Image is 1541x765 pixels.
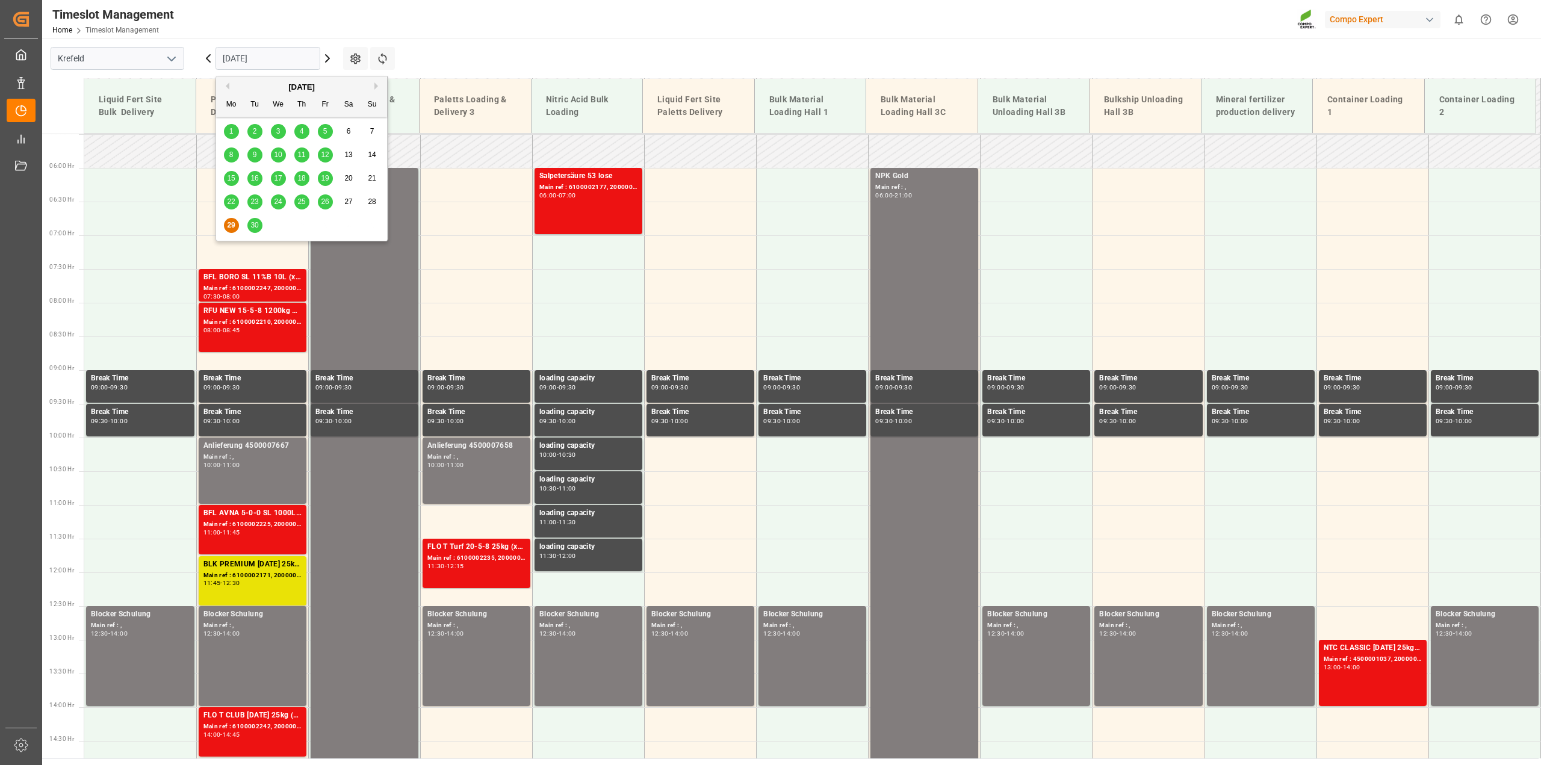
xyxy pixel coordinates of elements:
div: Su [365,98,380,113]
span: 5 [323,127,327,135]
div: 09:00 [651,385,669,390]
div: 09:30 [671,385,688,390]
div: Anlieferung 4500007658 [427,440,526,452]
div: - [220,631,222,636]
div: Main ref : , [91,621,190,631]
div: 09:30 [223,385,240,390]
div: 08:45 [223,327,240,333]
span: 28 [368,197,376,206]
div: 09:00 [539,385,557,390]
div: Th [294,98,309,113]
div: loading capacity [539,440,637,452]
div: Liquid Fert Site Bulk Delivery [94,88,186,123]
div: Choose Friday, September 26th, 2025 [318,194,333,209]
div: - [1117,385,1118,390]
span: 07:30 Hr [49,264,74,270]
div: Choose Saturday, September 13th, 2025 [341,147,356,163]
div: 12:30 [91,631,108,636]
div: Break Time [763,373,861,385]
span: 24 [274,197,282,206]
div: - [1229,385,1230,390]
div: BFL AVNA 5-0-0 SL 1000L IBC MTO [203,507,302,519]
span: 16 [250,174,258,182]
div: 11:00 [559,486,576,491]
div: loading capacity [539,373,637,385]
div: 09:30 [1006,385,1024,390]
div: Choose Saturday, September 27th, 2025 [341,194,356,209]
div: Main ref : 6100002171, 2000001267 [203,571,302,581]
div: - [557,193,559,198]
div: Break Time [1099,373,1197,385]
button: Help Center [1472,6,1499,33]
div: Main ref : , [1099,621,1197,631]
div: 06:00 [875,193,893,198]
div: Choose Monday, September 1st, 2025 [224,124,239,139]
div: Break Time [1324,406,1422,418]
div: 09:00 [203,385,221,390]
div: Break Time [1436,373,1534,385]
span: 12:30 Hr [49,601,74,607]
div: - [220,580,222,586]
div: Choose Tuesday, September 23rd, 2025 [247,194,262,209]
div: Break Time [427,373,526,385]
span: 11:30 Hr [49,533,74,540]
span: 11:00 Hr [49,500,74,506]
div: Main ref : , [1212,621,1310,631]
div: Choose Sunday, September 28th, 2025 [365,194,380,209]
div: 10:00 [223,418,240,424]
div: 09:00 [1436,385,1453,390]
span: 10:00 Hr [49,432,74,439]
span: 14 [368,150,376,159]
div: 10:00 [203,462,221,468]
div: - [781,385,783,390]
div: Main ref : 6100002177, 2000001692 [539,182,637,193]
span: 06:30 Hr [49,196,74,203]
div: 10:00 [671,418,688,424]
div: Break Time [1099,406,1197,418]
div: - [445,385,447,390]
div: - [1005,418,1006,424]
div: 09:00 [91,385,108,390]
div: Sa [341,98,356,113]
div: Choose Thursday, September 25th, 2025 [294,194,309,209]
div: 09:30 [1119,385,1136,390]
div: Main ref : 6100002247, 2000001180 [203,283,302,294]
div: - [557,385,559,390]
div: Blocker Schulung [651,609,749,621]
div: RFU NEW 15-5-8 1200kg Beist. Premix BBBLK PREMIUM [DATE] 25kg(x40)D,EN,PL,FNLBT FAIR 25-5-8 35%UH... [203,305,302,317]
div: - [108,631,110,636]
div: Break Time [987,406,1085,418]
div: 08:00 [223,294,240,299]
div: Main ref : , [203,621,302,631]
div: Main ref : , [763,621,861,631]
div: 09:30 [335,385,352,390]
span: 06:00 Hr [49,163,74,169]
div: 09:00 [875,385,893,390]
div: 12:00 [559,553,576,559]
div: - [893,418,895,424]
div: 14:00 [110,631,128,636]
div: Main ref : , [427,621,526,631]
div: Choose Wednesday, September 10th, 2025 [271,147,286,163]
div: - [220,294,222,299]
span: 9 [253,150,257,159]
div: loading capacity [539,406,637,418]
div: Break Time [651,406,749,418]
span: 20 [344,174,352,182]
div: Choose Sunday, September 21st, 2025 [365,171,380,186]
div: 10:00 [783,418,800,424]
div: 09:30 [427,418,445,424]
div: - [332,385,334,390]
div: Choose Tuesday, September 9th, 2025 [247,147,262,163]
div: Mineral fertilizer production delivery [1211,88,1303,123]
div: 09:00 [763,385,781,390]
div: Break Time [203,406,302,418]
span: 7 [370,127,374,135]
div: 09:30 [783,385,800,390]
span: 15 [227,174,235,182]
div: Blocker Schulung [1436,609,1534,621]
div: 10:00 [559,418,576,424]
div: 11:45 [223,530,240,535]
div: - [1341,385,1342,390]
div: 09:30 [203,418,221,424]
